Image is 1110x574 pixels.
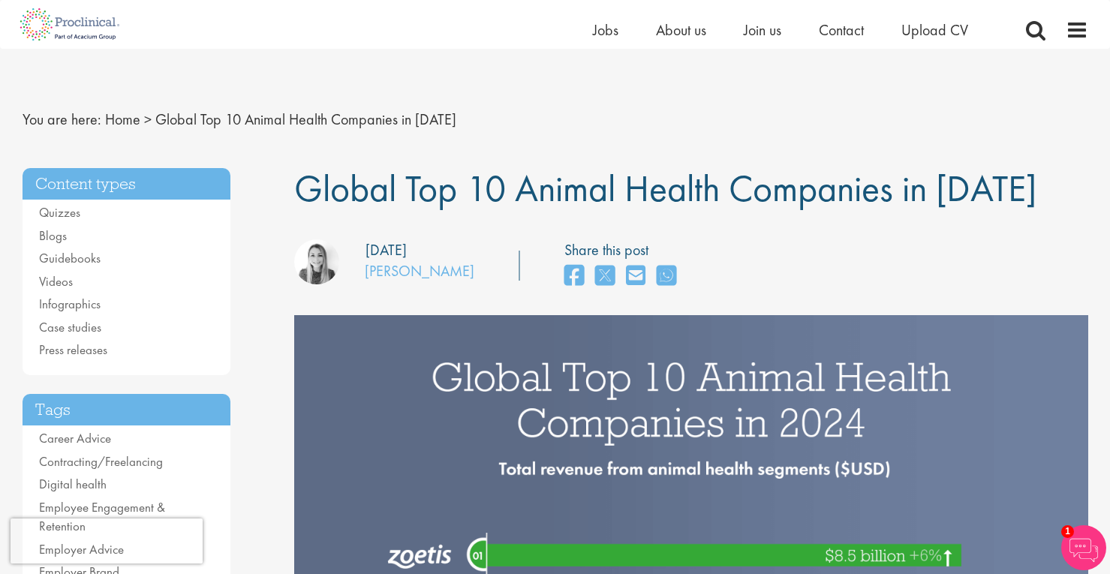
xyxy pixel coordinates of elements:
a: About us [656,20,706,40]
a: Digital health [39,476,107,492]
a: Contracting/Freelancing [39,453,163,470]
a: Press releases [39,341,107,358]
a: share on whats app [657,260,676,293]
a: [PERSON_NAME] [365,261,474,281]
a: Case studies [39,319,101,335]
img: Chatbot [1061,525,1106,570]
a: Employee Engagement & Retention [39,499,165,535]
a: Videos [39,273,73,290]
a: Career Advice [39,430,111,446]
a: Join us [744,20,781,40]
a: share on email [626,260,645,293]
span: Global Top 10 Animal Health Companies in [DATE] [294,164,1036,212]
h3: Content types [23,168,231,200]
label: Share this post [564,239,684,261]
a: Jobs [593,20,618,40]
span: Global Top 10 Animal Health Companies in [DATE] [155,110,456,129]
h3: Tags [23,394,231,426]
a: share on facebook [564,260,584,293]
span: > [144,110,152,129]
a: breadcrumb link [105,110,140,129]
a: Infographics [39,296,101,312]
img: Hannah Burke [294,239,339,284]
span: You are here: [23,110,101,129]
a: Quizzes [39,204,80,221]
div: [DATE] [365,239,407,261]
a: Upload CV [901,20,968,40]
a: Contact [819,20,864,40]
a: Blogs [39,227,67,244]
iframe: reCAPTCHA [11,518,203,563]
a: Guidebooks [39,250,101,266]
a: share on twitter [595,260,615,293]
span: 1 [1061,525,1074,538]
